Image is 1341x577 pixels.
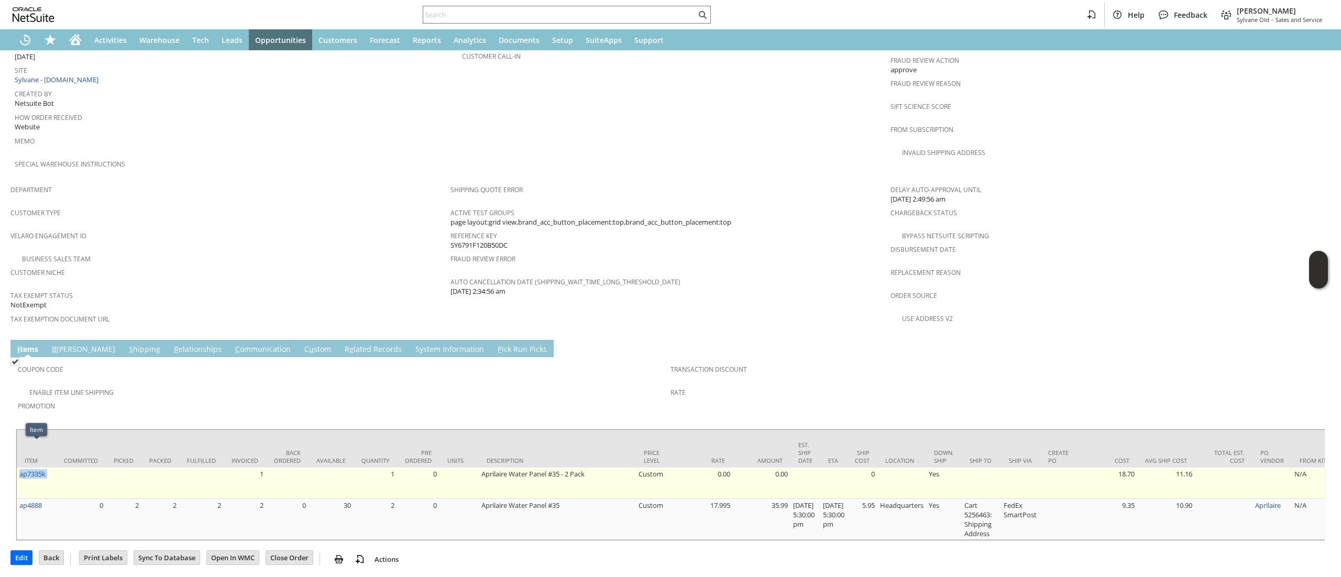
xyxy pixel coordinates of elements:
[1137,468,1195,499] td: 11.16
[316,457,346,464] div: Available
[891,185,981,194] a: Delay Auto-Approval Until
[423,8,696,21] input: Search
[1309,251,1328,288] iframe: Click here to launch Oracle Guided Learning Help Panel
[187,457,216,464] div: Fulfilled
[15,66,27,75] a: Site
[450,208,514,217] a: Active Test Groups
[15,90,52,98] a: Created By
[56,499,106,540] td: 0
[634,35,664,45] span: Support
[1174,10,1207,20] span: Feedback
[255,35,306,45] span: Opportunities
[134,551,200,564] input: Sync To Database
[22,254,91,263] a: Business Sales Team
[487,457,628,464] div: Description
[1087,457,1129,464] div: Cost
[413,344,487,356] a: System Information
[64,457,98,464] div: Committed
[891,194,946,204] span: [DATE] 2:49:56 am
[274,449,301,464] div: Back Ordered
[479,499,636,540] td: Aprilaire Water Panel #35
[450,254,515,263] a: Fraud Review Error
[498,344,502,354] span: P
[63,29,88,50] a: Home
[902,148,985,157] a: Invalid Shipping Address
[586,35,622,45] span: SuiteApps
[733,499,790,540] td: 35.99
[1145,457,1187,464] div: Avg Ship Cost
[13,29,38,50] a: Recent Records
[233,344,293,356] a: Communication
[828,457,839,464] div: ETA
[94,35,127,45] span: Activities
[450,286,505,296] span: [DATE] 2:34:56 am
[19,501,42,510] a: ap4888
[479,468,636,499] td: Aprilaire Water Panel #35 - 2 Pack
[447,29,492,50] a: Analytics
[10,291,73,300] a: Tax Exempt Status
[361,457,389,464] div: Quantity
[450,231,497,240] a: Reference Key
[15,137,35,146] a: Memo
[1276,16,1322,24] span: Sales and Service
[552,35,573,45] span: Setup
[1009,457,1032,464] div: Ship Via
[1237,6,1322,16] span: [PERSON_NAME]
[790,499,820,540] td: [DATE] 5:30:00 pm
[891,102,951,111] a: Sift Science Score
[962,499,1001,540] td: Cart 5256463: Shipping Address
[450,185,523,194] a: Shipping Quote Error
[179,499,224,540] td: 2
[174,344,179,354] span: R
[15,122,40,132] span: Website
[10,185,52,194] a: Department
[186,29,215,50] a: Tech
[266,499,309,540] td: 0
[492,29,546,50] a: Documents
[80,551,127,564] input: Print Labels
[309,499,354,540] td: 30
[579,29,628,50] a: SuiteApps
[25,457,48,464] div: Item
[29,388,114,397] a: Enable Item Line Shipping
[670,365,747,374] a: Transaction Discount
[52,344,57,354] span: B
[397,468,439,499] td: 0
[15,113,82,122] a: How Order Received
[114,457,134,464] div: Picked
[349,344,354,354] span: e
[1309,270,1328,289] span: Oracle Guided Learning Widget. To move around, please hold and drag
[302,344,334,356] a: Custom
[19,34,31,46] svg: Recent Records
[926,468,962,499] td: Yes
[405,449,432,464] div: Pre Ordered
[10,268,65,277] a: Customer Niche
[10,315,109,324] a: Tax Exemption Document URL
[10,300,47,310] span: NotExempt
[462,52,521,61] a: Customer Call-in
[885,457,918,464] div: Location
[149,457,171,464] div: Packed
[30,425,43,434] div: Item
[309,344,314,354] span: u
[891,56,959,65] a: Fraud Review Action
[1048,449,1072,464] div: Create PO
[235,344,240,354] span: C
[19,469,46,479] a: ap7335k
[232,457,258,464] div: Invoiced
[1001,499,1040,540] td: FedEx SmartPost
[733,468,790,499] td: 0.00
[207,551,259,564] input: Open In WMC
[891,245,956,254] a: Disbursement Date
[224,468,266,499] td: 1
[877,499,926,540] td: Headquarters
[1080,499,1137,540] td: 9.35
[675,499,733,540] td: 17.995
[192,35,209,45] span: Tech
[1312,342,1324,354] a: Unrolled view on
[354,499,397,540] td: 2
[891,125,953,134] a: From Subscription
[934,449,954,464] div: Down. Ship
[106,499,141,540] td: 2
[450,240,508,250] span: SY6791F120B50DC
